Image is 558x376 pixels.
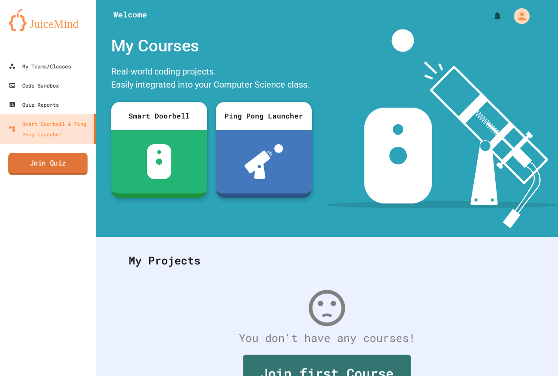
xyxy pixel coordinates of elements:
[147,144,172,179] img: sdb-white.svg
[9,99,59,110] div: Quiz Reports
[111,102,207,130] div: Smart Doorbell
[476,9,505,24] div: My Notifications
[505,6,532,26] div: My Account
[245,144,283,179] img: ppl-with-ball.png
[120,244,534,278] div: My Projects
[216,102,312,130] div: Ping Pong Launcher
[9,9,87,31] img: logo-orange.svg
[9,80,59,91] div: Code Sandbox
[107,63,316,95] div: Real-world coding projects. Easily integrated into your Computer Science class.
[9,119,91,139] div: Smart Doorbell & Ping Pong Launcher
[327,29,558,228] img: banner-image-my-projects.png
[107,29,316,63] div: My Courses
[9,61,71,71] div: My Teams/Classes
[120,330,534,346] div: You don't have any courses!
[8,153,88,175] a: Join Quiz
